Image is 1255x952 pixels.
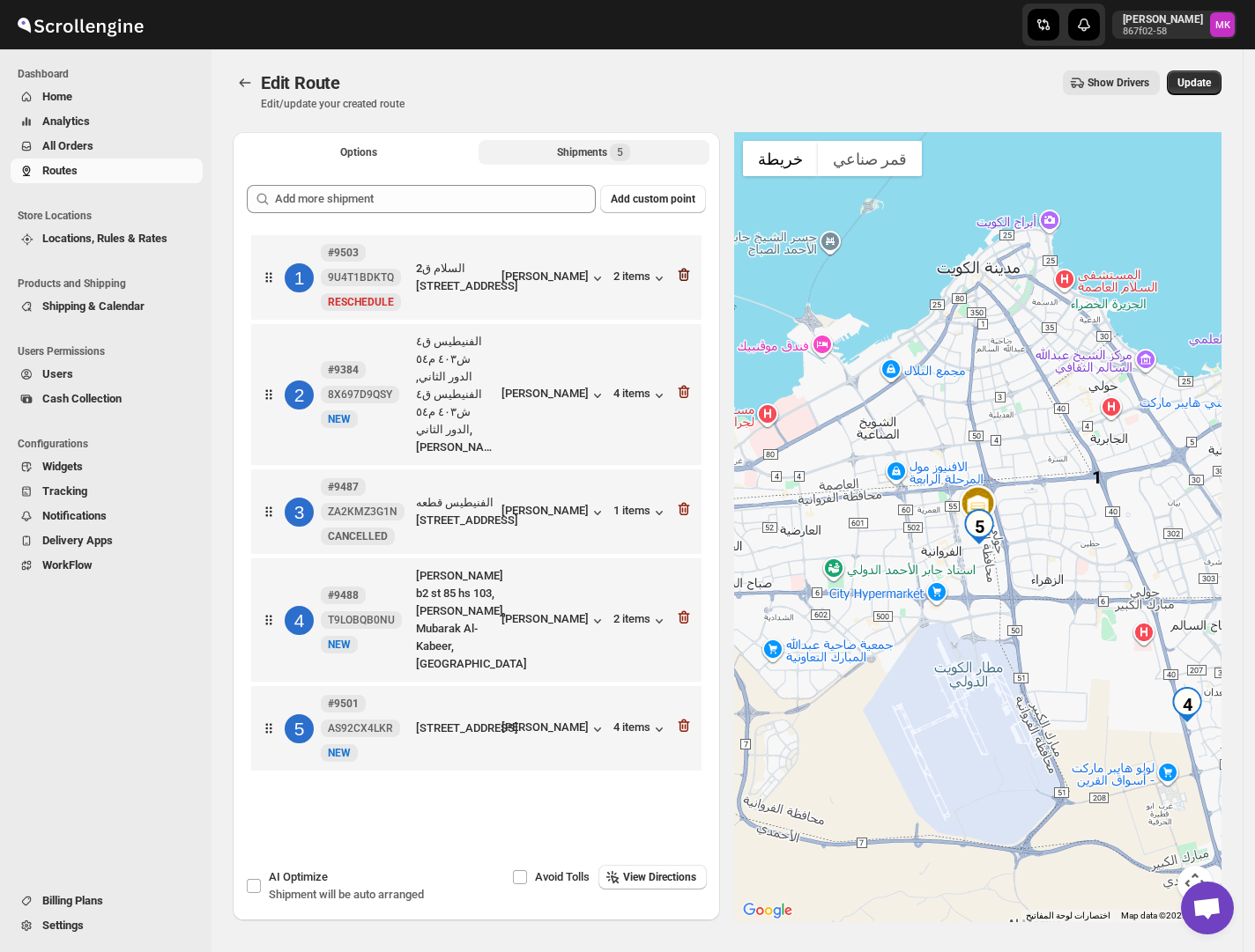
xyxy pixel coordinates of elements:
[11,889,203,913] button: Billing Plans
[11,294,203,319] button: Shipping & Calendar
[11,553,203,578] button: WorkFlow
[18,344,203,358] span: Users Permissions
[285,263,314,292] div: 1
[42,919,84,932] span: Settings
[328,413,351,425] span: NEW
[243,140,475,165] button: All Route Options
[416,494,494,529] div: الفنيطيس قطعه [STREET_ADDRESS]
[1121,911,1187,920] span: Map data ©2025
[11,913,203,938] button: Settings
[42,139,93,152] span: All Orders
[501,612,606,630] div: [PERSON_NAME]
[11,387,203,411] button: Cash Collection
[18,67,203,81] span: Dashboard
[328,387,392,402] span: 8X697D9QSY
[1123,26,1203,37] p: 867f02-58
[340,145,377,159] span: Options
[1026,910,1110,922] button: اختصارات لوحة المفاتيح
[611,192,695,206] span: Add custom point
[18,437,203,451] span: Configurations
[285,606,314,635] div: 4
[623,870,696,884] span: View Directions
[328,638,351,651] span: NEW
[269,870,328,883] span: AI Optimize
[416,567,494,673] div: [PERSON_NAME] b2 st 85 hs 103, [PERSON_NAME], Mubarak Al-Kabeer, [GEOGRAPHIC_DATA]
[613,504,668,521] button: 1 items
[739,899,797,922] a: ‏فتح هذه المنطقة في "خرائط Google" (يؤدي ذلك إلى فتح نافذة جديدة)
[501,269,606,287] button: [PERSON_NAME]
[285,714,314,743] div: 5
[42,114,90,128] span: Analytics
[535,870,590,883] span: Avoid Tolls
[42,558,93,572] span: WorkFlow
[251,558,702,682] div: 4#9488T9LOBQB0NUNewNEW[PERSON_NAME] b2 st 85 hs 103, [PERSON_NAME], Mubarak Al-Kabeer, [GEOGRAPHI...
[285,498,314,527] div: 3
[1177,866,1213,901] button: عناصر التحكّم بطريقة عرض الخريطة
[42,534,113,547] span: Delivery Apps
[11,134,203,159] button: All Orders
[739,899,797,922] img: Google
[11,504,203,528] button: Notifications
[743,141,818,176] button: عرض خريطة الشارع
[42,392,122,405] span: Cash Collection
[42,232,167,245] span: Locations, Rules & Rates
[261,72,340,93] span: Edit Route
[42,367,73,380] span: Users
[11,528,203,553] button: Delivery Apps
[479,140,710,165] button: Selected Shipments
[233,70,257,95] button: Routes
[251,469,702,554] div: 3#9487ZA2KMZ3G1NNewCANCELLEDالفنيطيس قطعه [STREET_ADDRESS][PERSON_NAME]1 items
[328,747,351,759] span: NEW
[18,209,203,223] span: Store Locations
[501,504,606,521] button: [PERSON_NAME]
[11,109,203,134] button: Analytics
[600,185,706,213] button: Add custom point
[416,260,494,295] div: السلام ق2 [STREET_ADDRESS]
[328,364,359,376] b: #9384
[328,270,394,284] span: 9U4T1BDKTQ
[328,247,359,259] b: #9503
[275,185,596,213] input: Add more shipment
[42,484,87,498] span: Tracking
[1215,19,1231,31] text: MK
[501,720,606,738] div: [PERSON_NAME]
[42,299,145,313] span: Shipping & Calendar
[1123,12,1203,26] p: [PERSON_NAME]
[251,235,702,320] div: 1#95039U4T1BDKTQNewRESCHEDULEالسلام ق2 [STREET_ADDRESS][PERSON_NAME]2 items
[11,479,203,504] button: Tracking
[261,97,405,111] p: Edit/update your created route
[416,720,494,737] div: [STREET_ADDRESS]
[818,141,922,176] button: عرض صور القمر الصناعي
[42,894,103,907] span: Billing Plans
[42,164,78,177] span: Routes
[613,387,668,404] button: 4 items
[11,226,203,251] button: Locations, Rules & Rates
[233,171,720,790] div: Selected Shipments
[269,888,424,901] span: Shipment will be auto arranged
[557,144,630,161] div: Shipments
[328,505,397,519] span: ZA2KMZ3G1N
[42,509,107,522] span: Notifications
[42,460,83,473] span: Widgets
[328,697,359,710] b: #9501
[285,380,314,410] div: 2
[42,90,72,103] span: Home
[598,865,707,889] button: View Directions
[328,296,394,308] span: RESCHEDULE
[328,613,395,627] span: T9LOBQB0NU
[501,387,606,404] button: [PERSON_NAME]
[251,686,702,771] div: 5#9501AS92CX4LKRNewNEW[STREET_ADDRESS][PERSON_NAME]4 items
[416,333,494,456] div: الفنيطيس ق٤ ش٤٠٣ م٥٤ الدور الثاني, الفنيطيس ق٤ ش٤٠٣ م٥٤ الدور الثاني, [PERSON_NAME]...
[613,720,668,738] button: 4 items
[613,612,668,630] button: 2 items
[328,721,393,735] span: AS92CX4LKR
[1167,70,1222,95] button: Update
[328,530,388,542] span: CANCELLED
[11,362,203,387] button: Users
